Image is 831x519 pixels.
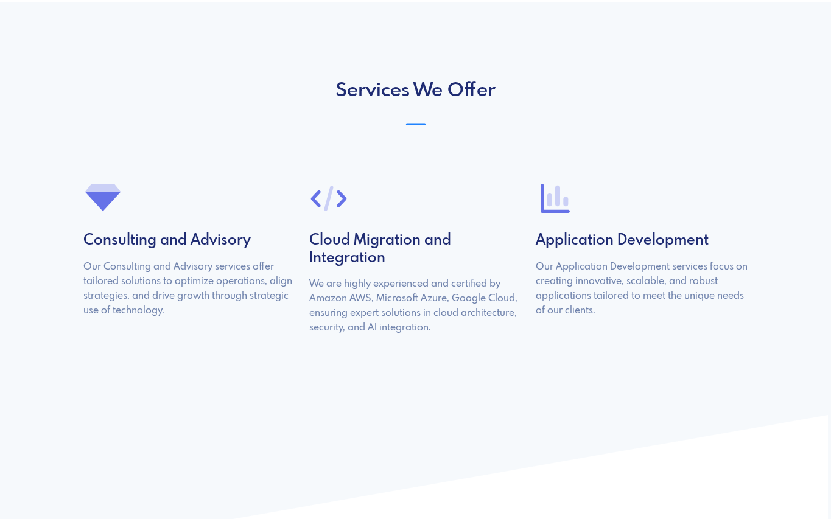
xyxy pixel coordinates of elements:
[536,260,748,318] p: Our Application Development services focus on creating innovative, scalable, and robust applicati...
[309,277,521,335] p: We are highly experienced and certified by Amazon AWS, Microsoft Azure, Google Cloud, ensuring ex...
[309,232,521,268] h4: Cloud Migration and Integration
[536,232,748,250] h4: Application Development
[83,232,295,250] h4: Consulting and Advisory
[76,80,756,103] h2: Services We Offer
[83,260,295,318] p: Our Consulting and Advisory services offer tailored solutions to optimize operations, align strat...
